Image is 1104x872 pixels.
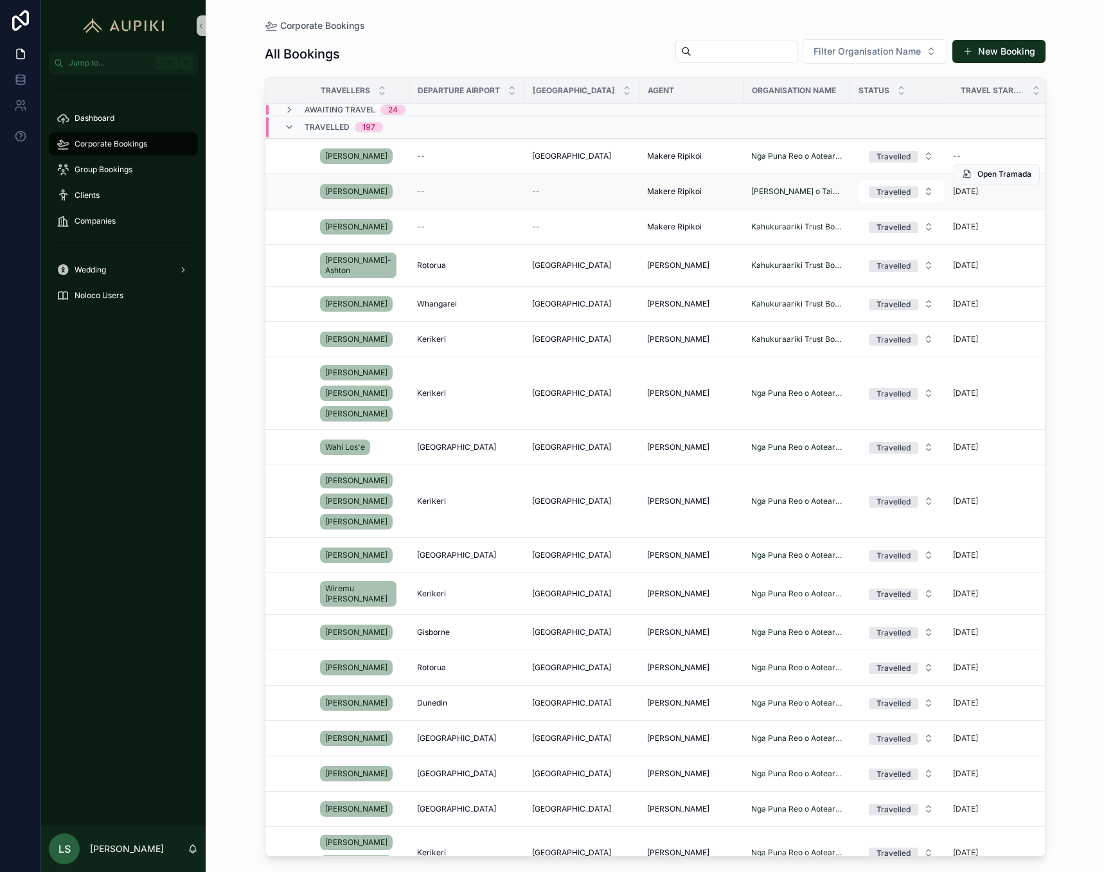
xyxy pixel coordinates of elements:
[859,328,944,351] button: Select Button
[532,151,632,161] a: [GEOGRAPHIC_DATA]
[751,627,842,637] a: Nga Puna Reo o Aotearoa
[647,260,709,271] span: [PERSON_NAME]
[320,440,370,455] a: Wahi Los'e
[417,496,517,506] a: Kerikeri
[858,144,945,168] a: Select Button
[532,388,632,398] a: [GEOGRAPHIC_DATA]
[417,442,496,452] span: [GEOGRAPHIC_DATA]
[305,105,375,115] span: Awaiting Travel
[325,517,387,527] span: [PERSON_NAME]
[877,663,911,674] div: Travelled
[647,222,736,232] a: Makere Ripikoi
[953,663,978,673] p: [DATE]
[647,627,736,637] a: [PERSON_NAME]
[953,627,1033,637] a: [DATE]
[751,388,842,398] a: Nga Puna Reo o Aotearoa
[877,299,911,310] div: Travelled
[325,733,387,743] span: [PERSON_NAME]
[320,406,393,422] a: [PERSON_NAME]
[325,334,387,344] span: [PERSON_NAME]
[320,219,393,235] a: [PERSON_NAME]
[647,550,736,560] a: [PERSON_NAME]
[647,589,736,599] a: [PERSON_NAME]
[325,698,387,708] span: [PERSON_NAME]
[75,165,132,175] span: Group Bookings
[532,550,632,560] a: [GEOGRAPHIC_DATA]
[751,663,842,673] span: Nga Puna Reo o Aotearoa
[532,299,611,309] span: [GEOGRAPHIC_DATA]
[858,620,945,645] a: Select Button
[647,151,736,161] a: Makere Ripikoi
[320,547,393,563] a: [PERSON_NAME]
[647,334,709,344] span: [PERSON_NAME]
[532,698,632,708] a: [GEOGRAPHIC_DATA]
[859,436,944,459] button: Select Button
[751,222,842,232] span: Kahukuraariki Trust Board
[532,589,632,599] a: [GEOGRAPHIC_DATA]
[49,158,198,181] a: Group Bookings
[647,222,702,232] span: Makere Ripikoi
[953,733,978,743] p: [DATE]
[647,663,736,673] a: [PERSON_NAME]
[320,514,393,529] a: [PERSON_NAME]
[532,222,540,232] span: --
[532,550,611,560] span: [GEOGRAPHIC_DATA]
[751,151,842,161] a: Nga Puna Reo o Aotearoa
[320,437,402,458] a: Wahi Los'e
[417,260,517,271] a: Rotorua
[647,442,709,452] span: [PERSON_NAME]
[532,627,632,637] a: [GEOGRAPHIC_DATA]
[751,496,842,506] a: Nga Puna Reo o Aotearoa
[858,215,945,239] a: Select Button
[325,476,387,486] span: [PERSON_NAME]
[75,290,123,301] span: Noloco Users
[751,299,842,309] span: Kahukuraariki Trust Board
[320,329,402,350] a: [PERSON_NAME]
[417,299,457,309] span: Whangarei
[953,496,1033,506] a: [DATE]
[320,728,402,749] a: [PERSON_NAME]
[859,691,944,715] button: Select Button
[532,663,632,673] a: [GEOGRAPHIC_DATA]
[417,769,496,779] span: [GEOGRAPHIC_DATA]
[858,489,945,513] a: Select Button
[877,260,911,272] div: Travelled
[320,365,393,380] a: [PERSON_NAME]
[417,627,450,637] span: Gisborne
[877,388,911,400] div: Travelled
[280,19,365,32] span: Corporate Bookings
[320,695,393,711] a: [PERSON_NAME]
[417,769,517,779] a: [GEOGRAPHIC_DATA]
[953,186,978,197] p: [DATE]
[859,621,944,644] button: Select Button
[647,388,709,398] span: [PERSON_NAME]
[320,581,396,607] a: Wiremu [PERSON_NAME]
[532,151,611,161] span: [GEOGRAPHIC_DATA]
[751,733,842,743] a: Nga Puna Reo o Aotearoa
[320,332,393,347] a: [PERSON_NAME]
[859,656,944,679] button: Select Button
[49,107,198,130] a: Dashboard
[953,698,1033,708] a: [DATE]
[532,442,611,452] span: [GEOGRAPHIC_DATA]
[877,222,911,233] div: Travelled
[325,409,387,419] span: [PERSON_NAME]
[953,151,1033,161] a: --
[532,496,611,506] span: [GEOGRAPHIC_DATA]
[417,260,446,271] span: Rotorua
[532,733,632,743] a: [GEOGRAPHIC_DATA]
[49,284,198,307] a: Noloco Users
[858,543,945,567] a: Select Button
[751,260,842,271] a: Kahukuraariki Trust Board
[858,327,945,351] a: Select Button
[859,215,944,238] button: Select Button
[532,627,611,637] span: [GEOGRAPHIC_DATA]
[877,442,911,454] div: Travelled
[417,186,425,197] span: --
[953,334,978,344] p: [DATE]
[320,253,396,278] a: [PERSON_NAME]-Ashton
[320,217,402,237] a: [PERSON_NAME]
